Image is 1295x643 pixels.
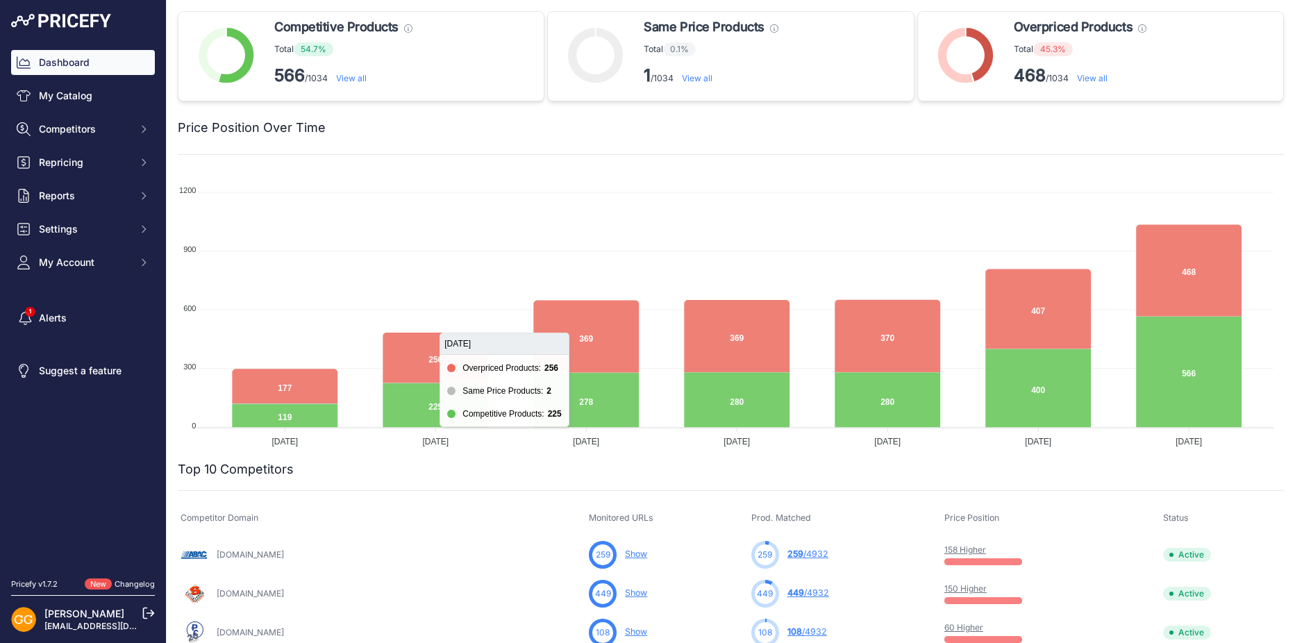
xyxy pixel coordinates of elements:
[39,222,130,236] span: Settings
[1033,42,1073,56] span: 45.3%
[11,150,155,175] button: Repricing
[11,50,155,562] nav: Sidebar
[944,622,983,633] a: 60 Higher
[1014,17,1133,37] span: Overpriced Products
[944,544,986,555] a: 158 Higher
[625,587,647,598] a: Show
[625,626,647,637] a: Show
[724,437,750,446] tspan: [DATE]
[1014,65,1146,87] p: /1034
[1163,548,1211,562] span: Active
[682,73,712,83] a: View all
[644,65,778,87] p: /1034
[11,578,58,590] div: Pricefy v1.7.2
[11,306,155,331] a: Alerts
[573,437,599,446] tspan: [DATE]
[625,549,647,559] a: Show
[644,42,778,56] p: Total
[217,588,284,599] a: [DOMAIN_NAME]
[11,183,155,208] button: Reports
[44,621,190,631] a: [EMAIL_ADDRESS][DOMAIN_NAME]
[294,42,333,56] span: 54.7%
[595,587,611,600] span: 449
[874,437,901,446] tspan: [DATE]
[85,578,112,590] span: New
[787,626,827,637] a: 108/4932
[44,608,124,619] a: [PERSON_NAME]
[274,17,399,37] span: Competitive Products
[336,73,367,83] a: View all
[1025,437,1051,446] tspan: [DATE]
[1163,587,1211,601] span: Active
[589,512,653,523] span: Monitored URLs
[39,189,130,203] span: Reports
[944,583,987,594] a: 150 Higher
[1014,65,1046,85] strong: 468
[758,549,772,561] span: 259
[751,512,811,523] span: Prod. Matched
[758,626,772,639] span: 108
[1014,42,1146,56] p: Total
[596,626,610,639] span: 108
[178,460,294,479] h2: Top 10 Competitors
[1176,437,1202,446] tspan: [DATE]
[1163,512,1189,523] span: Status
[217,549,284,560] a: [DOMAIN_NAME]
[757,587,773,600] span: 449
[11,217,155,242] button: Settings
[179,186,196,194] tspan: 1200
[39,122,130,136] span: Competitors
[183,362,196,371] tspan: 300
[1077,73,1108,83] a: View all
[787,626,802,637] span: 108
[181,512,258,523] span: Competitor Domain
[422,437,449,446] tspan: [DATE]
[787,587,804,598] span: 449
[944,512,999,523] span: Price Position
[644,17,764,37] span: Same Price Products
[11,117,155,142] button: Competitors
[1163,626,1211,640] span: Active
[11,358,155,383] a: Suggest a feature
[787,549,803,559] span: 259
[11,14,111,28] img: Pricefy Logo
[274,42,412,56] p: Total
[787,587,829,598] a: 449/4932
[217,627,284,637] a: [DOMAIN_NAME]
[39,256,130,269] span: My Account
[11,50,155,75] a: Dashboard
[183,304,196,312] tspan: 600
[11,250,155,275] button: My Account
[115,579,155,589] a: Changelog
[271,437,298,446] tspan: [DATE]
[178,118,326,137] h2: Price Position Over Time
[192,421,196,430] tspan: 0
[596,549,610,561] span: 259
[663,42,696,56] span: 0.1%
[787,549,828,559] a: 259/4932
[274,65,305,85] strong: 566
[11,83,155,108] a: My Catalog
[39,156,130,169] span: Repricing
[644,65,651,85] strong: 1
[274,65,412,87] p: /1034
[183,245,196,253] tspan: 900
